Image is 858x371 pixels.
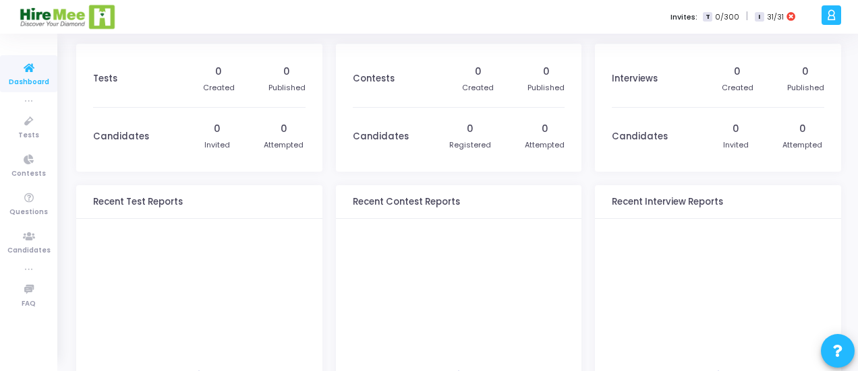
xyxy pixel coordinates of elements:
[7,245,51,257] span: Candidates
[542,122,548,136] div: 0
[733,122,739,136] div: 0
[467,122,474,136] div: 0
[722,82,753,94] div: Created
[612,73,658,84] h3: Interviews
[18,130,39,141] span: Tests
[268,82,306,94] div: Published
[93,73,117,84] h3: Tests
[525,139,565,151] div: Attempted
[281,122,287,136] div: 0
[746,9,748,24] span: |
[802,65,809,79] div: 0
[214,122,221,136] div: 0
[527,82,565,94] div: Published
[93,197,183,207] h3: Recent Test Reports
[703,12,712,22] span: T
[462,82,494,94] div: Created
[449,139,491,151] div: Registered
[612,197,723,207] h3: Recent Interview Reports
[782,139,822,151] div: Attempted
[670,11,697,23] label: Invites:
[353,197,460,207] h3: Recent Contest Reports
[353,73,395,84] h3: Contests
[767,11,784,23] span: 31/31
[19,3,117,30] img: logo
[9,207,48,218] span: Questions
[787,82,824,94] div: Published
[715,11,739,23] span: 0/300
[215,65,222,79] div: 0
[734,65,741,79] div: 0
[755,12,764,22] span: I
[22,298,36,310] span: FAQ
[264,139,304,151] div: Attempted
[283,65,290,79] div: 0
[11,168,46,180] span: Contests
[203,82,235,94] div: Created
[93,131,149,142] h3: Candidates
[799,122,806,136] div: 0
[353,131,409,142] h3: Candidates
[612,131,668,142] h3: Candidates
[475,65,482,79] div: 0
[204,139,230,151] div: Invited
[723,139,749,151] div: Invited
[9,77,49,88] span: Dashboard
[543,65,550,79] div: 0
